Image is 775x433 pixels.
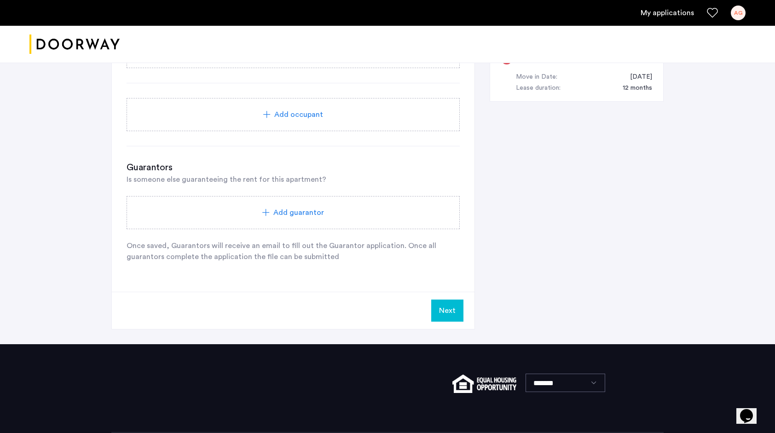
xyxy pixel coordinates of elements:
[452,375,516,393] img: equal-housing.png
[127,161,460,174] h3: Guarantors
[641,7,694,18] a: My application
[516,72,557,83] div: Move in Date:
[127,240,460,262] p: Once saved, Guarantors will receive an email to fill out the Guarantor application. Once all guar...
[431,300,463,322] button: Next
[621,72,652,83] div: 09/01/2025
[516,83,561,94] div: Lease duration:
[29,27,120,62] a: Cazamio logo
[526,374,605,392] select: Language select
[274,109,323,120] span: Add occupant
[736,396,766,424] iframe: chat widget
[731,6,746,20] div: AG
[707,7,718,18] a: Favorites
[273,207,324,218] span: Add guarantor
[127,176,326,183] span: Is someone else guaranteeing the rent for this apartment?
[29,27,120,62] img: logo
[613,83,652,94] div: 12 months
